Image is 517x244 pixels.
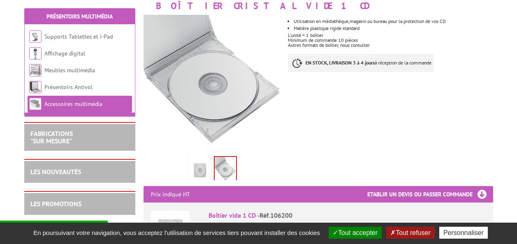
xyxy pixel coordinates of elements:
[288,11,499,80] div: L'unité = 1 boîtier Minimum de commande 10 pièces Autres formats de boîtier, nous consulter
[209,211,486,220] div: Boîtier vide 1 CD -
[386,227,434,239] button: Tout refuser
[29,30,42,43] img: Supports Tablettes et i-Pad
[29,81,42,93] img: Présentoirs Antivol
[215,157,236,182] img: 106200_boitier_cd_cristal_ouvert.jpg
[30,168,81,176] a: LES NOUVEAUTÉS
[288,54,434,72] p: à réception de la commande
[30,200,81,208] a: LES PROMOTIONS
[144,15,282,153] img: 106200_boitier_cd_cristal_ouvert.jpg
[44,50,85,57] a: Affichage digital
[44,67,95,74] a: Meubles multimédia
[46,13,113,20] a: Présentoirs Multimédia
[29,229,324,236] span: En poursuivant votre navigation, vous acceptez l'utilisation de services tiers pouvant installer ...
[306,60,375,66] strong: EN STOCK, LIVRAISON 3 à 4 jours
[329,227,382,239] button: Tout accepter
[44,100,102,108] a: Accessoires multimédia
[439,227,488,239] button: Personnaliser (fenêtre modale)
[44,83,93,91] a: Présentoirs Antivol
[29,98,42,110] img: Accessoires multimédia
[30,129,73,145] a: FABRICATIONS"Sur Mesure"
[190,158,210,183] img: 106200_boitier_cd_cristal.jpg
[294,19,493,24] li: Utilisation en médiathèque,magasin ou bureau pour la protection de vos CD
[294,26,493,31] li: Matière plastique rigide standard
[151,186,190,203] p: Prix indiqué HT
[209,222,486,239] p: 125 x 142 x 10 mm Transparent
[29,47,42,60] img: Affichage digital
[44,33,113,40] a: Supports Tablettes et i-Pad
[367,186,493,203] h3: Etablir un devis ou passer commande
[260,211,292,219] span: Réf.106200
[29,64,42,76] img: Meubles multimédia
